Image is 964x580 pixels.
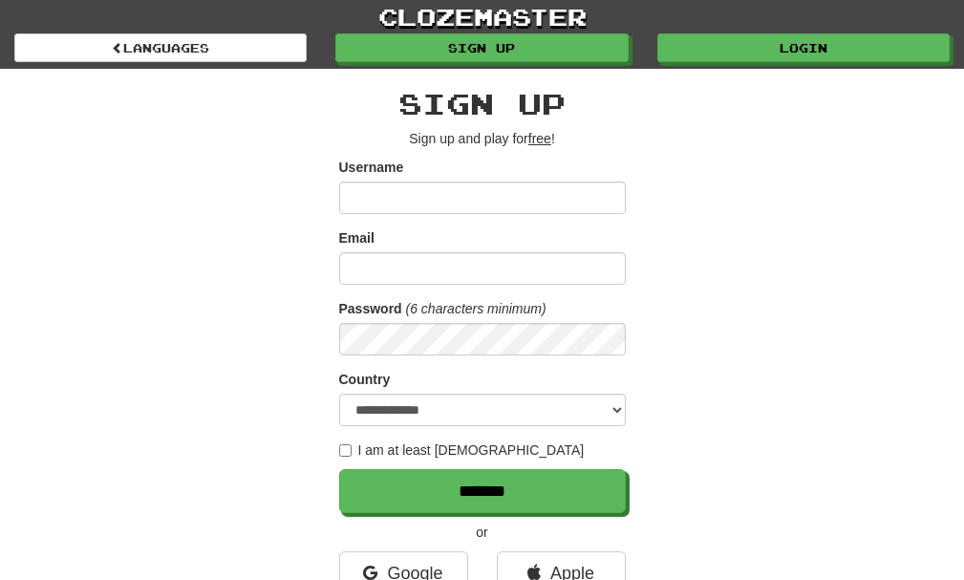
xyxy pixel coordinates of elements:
a: Languages [14,33,307,62]
label: Email [339,228,375,247]
p: or [339,523,626,542]
input: I am at least [DEMOGRAPHIC_DATA] [339,444,352,457]
label: I am at least [DEMOGRAPHIC_DATA] [339,440,585,460]
u: free [528,131,551,146]
h2: Sign up [339,88,626,119]
a: Login [657,33,950,62]
em: (6 characters minimum) [406,301,546,316]
p: Sign up and play for ! [339,129,626,148]
label: Password [339,299,402,318]
label: Country [339,370,391,389]
label: Username [339,158,404,177]
a: Sign up [335,33,628,62]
